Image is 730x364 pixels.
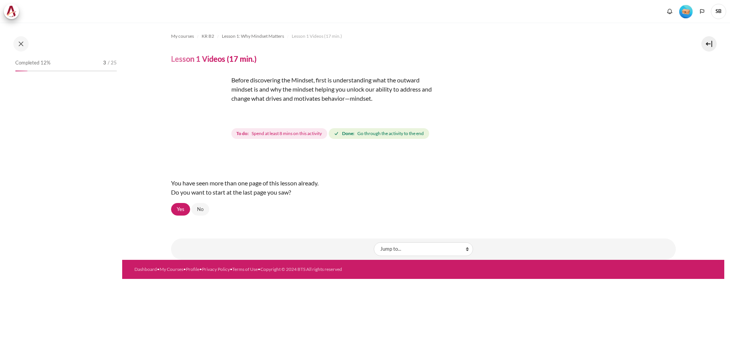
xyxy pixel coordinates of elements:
[696,6,708,17] button: Languages
[4,4,23,19] a: Architeck Architeck
[676,4,696,18] a: Level #1
[357,130,424,137] span: Go through the activity to the end
[171,203,190,216] a: Yes
[260,266,342,272] a: Copyright © 2024 BTS All rights reserved
[222,33,284,40] span: Lesson 1: Why Mindset Matters
[292,33,342,40] span: Lesson 1 Videos (17 min.)
[252,130,322,137] span: Spend at least 8 mins on this activity
[342,130,354,137] strong: Done:
[108,59,117,67] span: / 25
[134,266,456,273] div: • • • • •
[171,30,676,42] nav: Navigation bar
[236,130,249,137] strong: To do:
[171,172,676,203] div: You have seen more than one page of this lesson already. Do you want to start at the last page yo...
[171,33,194,40] span: My courses
[134,266,157,272] a: Dashboard
[222,32,284,41] a: Lesson 1: Why Mindset Matters
[186,266,199,272] a: Profile
[171,76,228,133] img: fdf
[6,6,17,17] img: Architeck
[160,266,183,272] a: My Courses
[122,23,724,260] section: Content
[664,6,675,17] div: Show notification window with no new notifications
[679,5,693,18] img: Level #1
[171,54,257,64] h4: Lesson 1 Videos (17 min.)
[202,266,230,272] a: Privacy Policy
[103,59,106,67] span: 3
[202,32,214,41] a: KR B2
[171,32,194,41] a: My courses
[711,4,726,19] span: SB
[191,203,209,216] a: No
[231,127,431,140] div: Completion requirements for Lesson 1 Videos (17 min.)
[711,4,726,19] a: User menu
[292,32,342,41] a: Lesson 1 Videos (17 min.)
[15,59,50,67] span: Completed 12%
[171,76,438,103] p: Before discovering the Mindset, first is understanding what the outward mindset is and why the mi...
[232,266,258,272] a: Terms of Use
[679,4,693,18] div: Level #1
[202,33,214,40] span: KR B2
